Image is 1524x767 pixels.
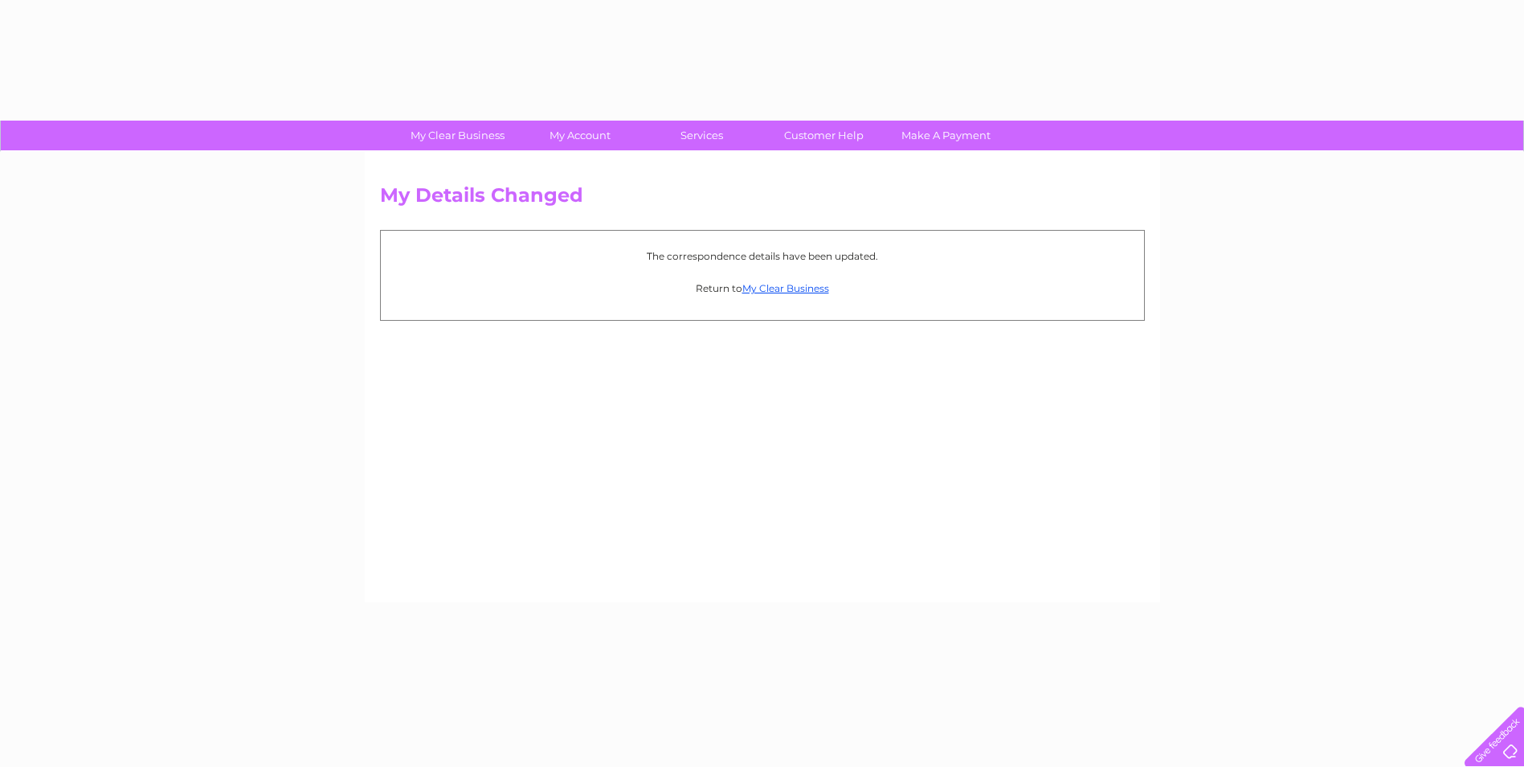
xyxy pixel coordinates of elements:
[391,121,524,150] a: My Clear Business
[380,184,1145,215] h2: My Details Changed
[513,121,646,150] a: My Account
[742,282,829,294] a: My Clear Business
[758,121,890,150] a: Customer Help
[389,281,1136,296] p: Return to
[635,121,768,150] a: Services
[389,248,1136,264] p: The correspondence details have been updated.
[880,121,1012,150] a: Make A Payment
